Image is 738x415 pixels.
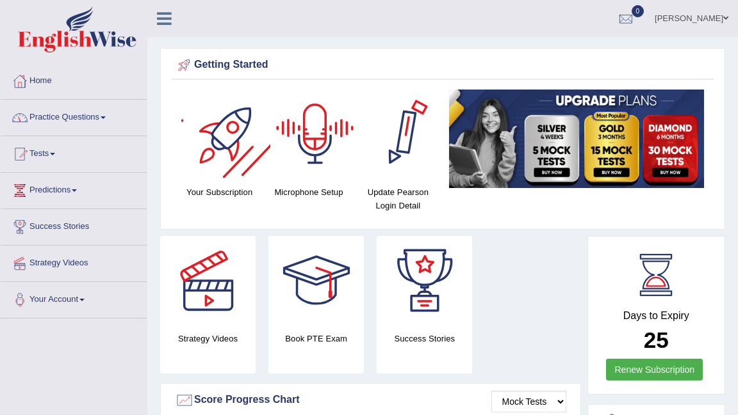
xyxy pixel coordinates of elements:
a: Success Stories [1,209,147,241]
a: Predictions [1,173,147,205]
h4: Strategy Videos [160,332,256,345]
h4: Book PTE Exam [268,332,364,345]
h4: Success Stories [377,332,472,345]
a: Your Account [1,282,147,314]
h4: Your Subscription [181,185,258,199]
a: Renew Subscription [606,359,703,380]
a: Strategy Videos [1,246,147,278]
b: 25 [644,327,669,352]
a: Practice Questions [1,100,147,132]
img: small5.jpg [449,90,704,188]
span: 0 [632,5,644,17]
div: Score Progress Chart [175,391,566,410]
a: Tests [1,136,147,168]
h4: Days to Expiry [602,310,711,322]
div: Getting Started [175,56,710,75]
h4: Microphone Setup [270,185,347,199]
a: Home [1,63,147,95]
h4: Update Pearson Login Detail [360,185,436,212]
